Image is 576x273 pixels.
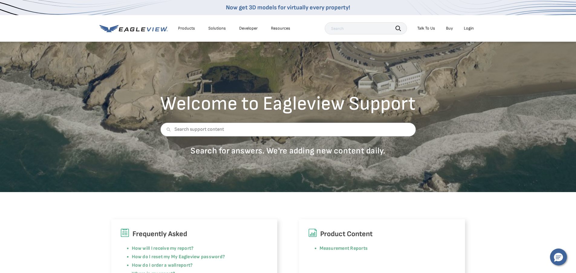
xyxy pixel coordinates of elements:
[132,262,177,268] a: How do I order a wall
[178,26,195,31] div: Products
[160,94,416,114] h2: Welcome to Eagleview Support
[446,26,453,31] a: Buy
[226,4,350,11] a: Now get 3D models for virtually every property!
[132,246,194,251] a: How will I receive my report?
[464,26,474,31] div: Login
[550,249,567,265] button: Hello, have a question? Let’s chat.
[160,123,416,136] input: Search support content
[325,22,407,34] input: Search
[208,26,226,31] div: Solutions
[132,254,225,260] a: How do I reset my My Eagleview password?
[177,262,190,268] a: report
[190,262,193,268] a: ?
[160,146,416,156] p: Search for answers. We're adding new content daily.
[271,26,290,31] div: Resources
[239,26,258,31] a: Developer
[320,246,368,251] a: Measurement Reports
[417,26,435,31] div: Talk To Us
[308,228,456,240] h6: Product Content
[120,228,268,240] h6: Frequently Asked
